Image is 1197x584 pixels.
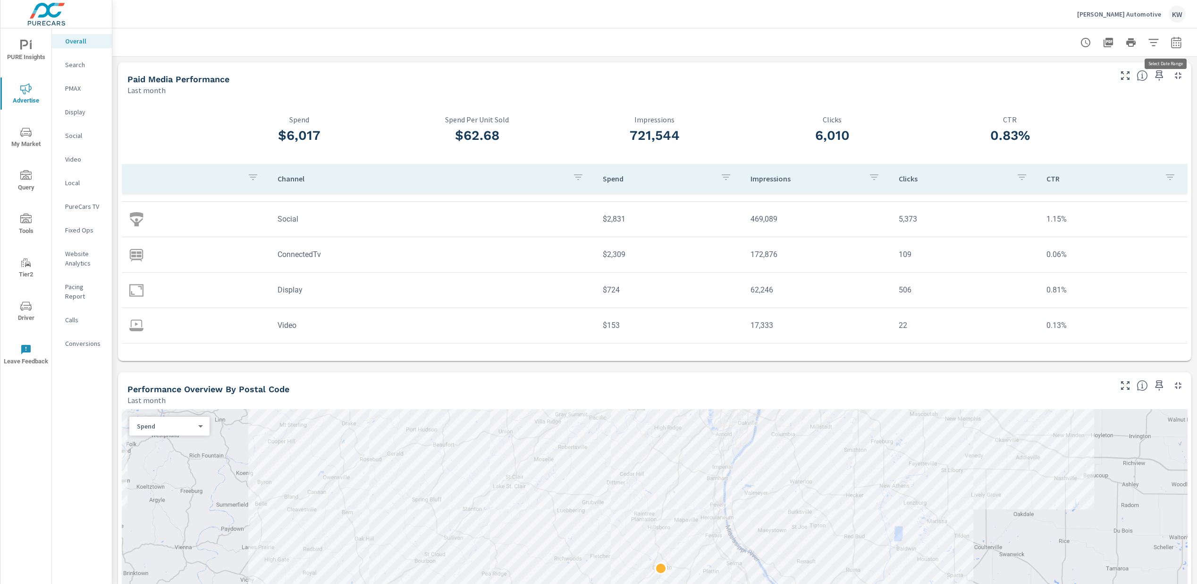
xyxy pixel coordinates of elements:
[65,225,104,235] p: Fixed Ops
[270,207,595,231] td: Social
[1152,378,1167,393] span: Save this to your personalized report
[743,115,921,124] p: Clicks
[1118,378,1133,393] button: Make Fullscreen
[1077,10,1161,18] p: [PERSON_NAME] Automotive
[3,344,49,367] span: Leave Feedback
[743,128,921,144] h3: 6,010
[52,336,112,351] div: Conversions
[52,223,112,237] div: Fixed Ops
[278,174,565,183] p: Channel
[3,127,49,150] span: My Market
[891,242,1039,266] td: 109
[1144,33,1163,52] button: Apply Filters
[1039,313,1187,337] td: 0.13%
[1039,278,1187,302] td: 0.81%
[1169,6,1186,23] div: KW
[52,129,112,143] div: Social
[137,422,194,430] p: Spend
[52,58,112,72] div: Search
[270,242,595,266] td: ConnectedTv
[566,115,743,124] p: Impressions
[566,128,743,144] h3: 721,544
[603,174,713,183] p: Spend
[127,384,289,394] h5: Performance Overview By Postal Code
[1171,378,1186,393] button: Minimize Widget
[3,40,49,63] span: PURE Insights
[743,278,891,302] td: 62,246
[3,83,49,106] span: Advertise
[65,107,104,117] p: Display
[1039,242,1187,266] td: 0.06%
[65,249,104,268] p: Website Analytics
[743,207,891,231] td: 469,089
[52,152,112,166] div: Video
[899,174,1009,183] p: Clicks
[750,174,861,183] p: Impressions
[3,214,49,237] span: Tools
[65,131,104,140] p: Social
[1121,33,1140,52] button: Print Report
[211,115,388,124] p: Spend
[65,339,104,348] p: Conversions
[891,313,1039,337] td: 22
[65,60,104,69] p: Search
[52,313,112,327] div: Calls
[129,422,202,431] div: Spend
[52,247,112,270] div: Website Analytics
[129,283,143,297] img: icon-display.svg
[127,395,166,406] p: Last month
[743,242,891,266] td: 172,876
[65,84,104,93] p: PMAX
[1118,68,1133,83] button: Make Fullscreen
[3,170,49,193] span: Query
[270,278,595,302] td: Display
[129,318,143,333] img: icon-video.svg
[1039,207,1187,231] td: 1.15%
[3,257,49,280] span: Tier2
[127,74,229,84] h5: Paid Media Performance
[743,313,891,337] td: 17,333
[891,278,1039,302] td: 506
[65,315,104,325] p: Calls
[52,176,112,190] div: Local
[127,85,166,96] p: Last month
[595,242,743,266] td: $2,309
[595,207,743,231] td: $2,831
[891,207,1039,231] td: 5,373
[270,313,595,337] td: Video
[1046,174,1157,183] p: CTR
[129,212,143,226] img: icon-social.svg
[921,128,1099,144] h3: 0.83%
[129,248,143,262] img: icon-connectedtv.svg
[388,115,566,124] p: Spend Per Unit Sold
[3,301,49,324] span: Driver
[0,28,51,376] div: nav menu
[595,313,743,337] td: $153
[52,105,112,119] div: Display
[52,199,112,214] div: PureCars TV
[1137,380,1148,391] span: Understand performance data by postal code. Individual postal codes can be selected and expanded ...
[52,81,112,95] div: PMAX
[1137,70,1148,81] span: Understand performance metrics over the selected time range.
[65,282,104,301] p: Pacing Report
[65,202,104,211] p: PureCars TV
[921,115,1099,124] p: CTR
[211,128,388,144] h3: $6,017
[595,278,743,302] td: $724
[388,128,566,144] h3: $62.68
[1099,33,1118,52] button: "Export Report to PDF"
[65,178,104,188] p: Local
[52,34,112,48] div: Overall
[65,36,104,46] p: Overall
[65,155,104,164] p: Video
[52,280,112,303] div: Pacing Report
